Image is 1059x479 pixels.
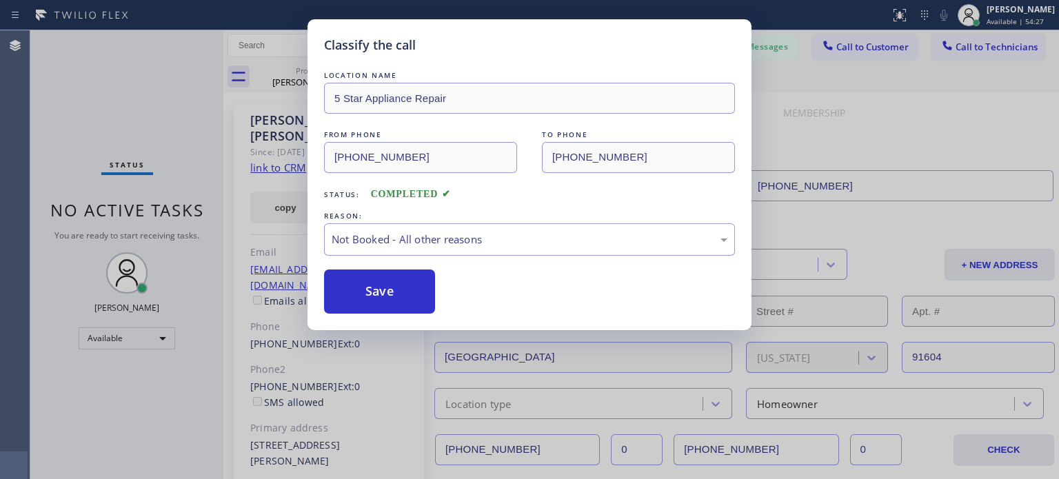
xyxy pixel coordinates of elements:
[324,142,517,173] input: From phone
[324,128,517,142] div: FROM PHONE
[324,36,416,54] h5: Classify the call
[542,142,735,173] input: To phone
[324,68,735,83] div: LOCATION NAME
[324,209,735,223] div: REASON:
[324,190,360,199] span: Status:
[332,232,727,247] div: Not Booked - All other reasons
[371,189,451,199] span: COMPLETED
[324,269,435,314] button: Save
[542,128,735,142] div: TO PHONE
